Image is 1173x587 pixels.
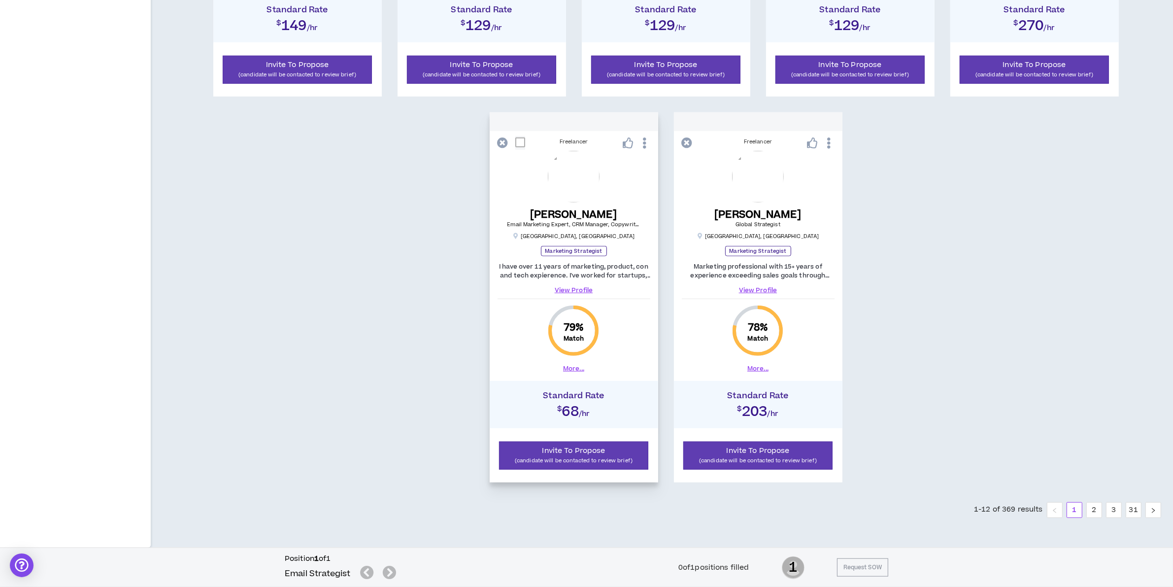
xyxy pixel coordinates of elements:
p: (candidate will be contacted to review brief) [229,70,366,79]
h2: $129 [402,15,561,33]
h5: Email Strategist [285,568,351,580]
div: Freelancer [498,138,650,146]
h4: Standard Rate [218,5,377,15]
button: More... [747,364,769,373]
li: 2 [1086,502,1102,518]
p: [GEOGRAPHIC_DATA] , [GEOGRAPHIC_DATA] [697,233,819,240]
a: View Profile [498,286,650,295]
span: /hr [1044,23,1055,33]
p: Marketing Strategist [541,246,607,256]
li: Next Page [1145,502,1161,518]
h5: [PERSON_NAME] [507,208,640,221]
span: Email Marketing Expert, CRM Manager, Copywriter and Content Strategist [507,221,704,228]
button: Invite To Propose(candidate will be contacted to review brief) [407,56,557,84]
span: Invite To Propose [819,60,882,70]
span: Invite To Propose [1003,60,1066,70]
h2: $149 [218,15,377,33]
h2: $203 [679,401,838,418]
a: View Profile [682,286,835,295]
button: Invite To Propose(candidate will be contacted to review brief) [960,56,1109,84]
img: cEuMsDz8SH98Tm0GDf1Hl8LuzCWlnsKl0bZdzfTW.png [732,151,784,203]
span: Invite To Propose [266,60,329,70]
button: Invite To Propose(candidate will be contacted to review brief) [223,56,372,84]
span: /hr [579,409,590,419]
span: Global Strategist [736,221,780,228]
p: (candidate will be contacted to review brief) [690,456,827,465]
p: (candidate will be contacted to review brief) [413,70,550,79]
li: Previous Page [1047,502,1063,518]
img: fzQXKkOU1Ov4FhNi7EJHFSMJlutqzc7IBuKry5Ln.png [548,151,600,203]
a: 31 [1126,503,1141,518]
span: Invite To Propose [727,446,790,456]
button: Invite To Propose(candidate will be contacted to review brief) [775,56,925,84]
span: Invite To Propose [635,60,698,70]
button: Invite To Propose(candidate will be contacted to review brief) [591,56,741,84]
span: Invite To Propose [450,60,513,70]
h5: [PERSON_NAME] [714,208,802,221]
a: 2 [1087,503,1102,518]
div: Freelancer [682,138,835,146]
h4: Standard Rate [679,391,838,401]
li: 1 [1067,502,1082,518]
small: Match [748,335,769,343]
span: left [1052,508,1058,514]
button: left [1047,502,1063,518]
h2: $270 [955,15,1114,33]
p: Marketing professional with 15+ years of experience exceeding sales goals through innovative digi... [682,262,835,280]
div: Open Intercom Messenger [10,553,34,577]
h2: $129 [771,15,930,33]
button: Invite To Propose(candidate will be contacted to review brief) [683,442,833,470]
li: 31 [1126,502,1141,518]
button: Request SOW [837,558,888,577]
span: /hr [307,23,318,33]
p: [GEOGRAPHIC_DATA] , [GEOGRAPHIC_DATA] [513,233,635,240]
span: /hr [675,23,687,33]
span: Invite To Propose [542,446,605,456]
span: /hr [860,23,871,33]
h2: $129 [587,15,745,33]
span: 79 % [564,321,584,335]
p: I have over 11 years of marketing, product, con and tech expierence. I've worked for startups, te... [498,262,650,280]
p: (candidate will be contacted to review brief) [505,456,642,465]
p: (candidate will be contacted to review brief) [782,70,919,79]
p: (candidate will be contacted to review brief) [966,70,1103,79]
button: Invite To Propose(candidate will be contacted to review brief) [499,442,649,470]
span: /hr [491,23,503,33]
div: 0 of 1 positions filled [678,562,749,573]
p: (candidate will be contacted to review brief) [598,70,735,79]
b: 1 [314,553,319,564]
li: 1-12 of 369 results [974,502,1043,518]
h6: Position of 1 [285,554,400,564]
h4: Standard Rate [402,5,561,15]
span: 1 [782,555,804,580]
button: More... [563,364,584,373]
span: /hr [768,409,779,419]
h2: $68 [495,401,653,418]
h4: Standard Rate [495,391,653,401]
button: right [1145,502,1161,518]
p: Marketing Strategist [725,246,791,256]
h4: Standard Rate [771,5,930,15]
span: 78 % [748,321,768,335]
h4: Standard Rate [955,5,1114,15]
li: 3 [1106,502,1122,518]
small: Match [564,335,584,343]
a: 1 [1067,503,1082,518]
span: right [1150,508,1156,514]
a: 3 [1106,503,1121,518]
h4: Standard Rate [587,5,745,15]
